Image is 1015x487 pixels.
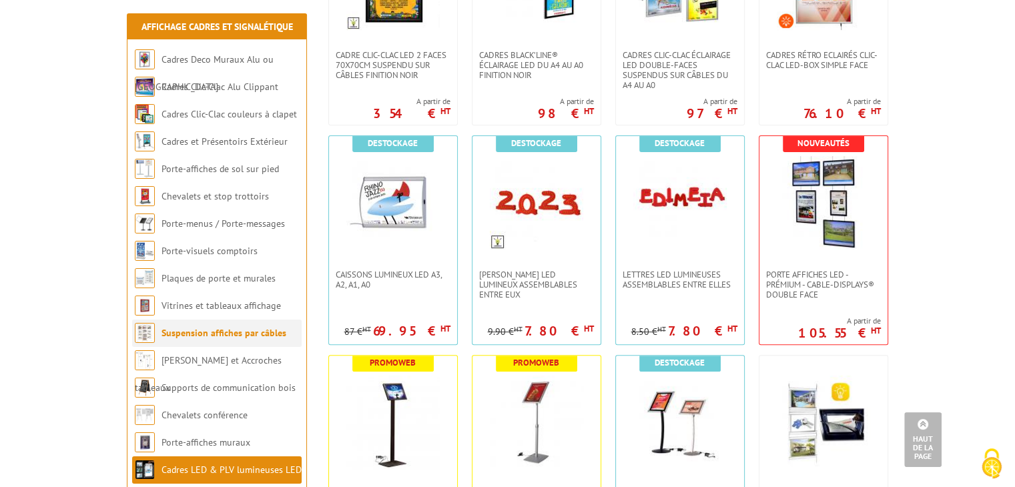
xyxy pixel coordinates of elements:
img: Porte-affiches LED suspendus sur câbles, simples et double-faces, modèles portraits au paysages -... [777,376,870,469]
img: Cadres Deco Muraux Alu ou Bois [135,49,155,69]
a: Cadres Black’Line® éclairage LED du A4 au A0 finition noir [472,50,601,80]
span: A partir de [373,96,450,107]
span: Cadres clic-clac éclairage LED double-faces suspendus sur câbles du A4 au A0 [623,50,737,90]
a: Porte-menus / Porte-messages [161,217,285,229]
b: Destockage [511,137,561,149]
p: 69.95 € [373,327,450,335]
span: Cadres Black’Line® éclairage LED du A4 au A0 finition noir [479,50,594,80]
a: Plaques de porte et murales [161,272,276,284]
span: A partir de [538,96,594,107]
span: A partir de [798,316,881,326]
sup: HT [440,323,450,334]
img: Vitrines et tableaux affichage [135,296,155,316]
p: 7.80 € [525,327,594,335]
img: Chevalets et stop trottoirs [135,186,155,206]
span: Porte Affiches LED - Prémium - Cable-Displays® Double face [766,270,881,300]
img: Porte-affiches muraux [135,432,155,452]
img: Porte-affiches / Porte-messages LED A4 et A3 réglables en hauteur [490,376,583,469]
img: Caissons lumineux LED A3, A2, A1, A0 [346,156,440,250]
p: 8.50 € [631,327,666,337]
span: Caissons lumineux LED A3, A2, A1, A0 [336,270,450,290]
img: Porte-affiches / Porte-messages LED A4 et A3 hauteur fixe - Noir [346,376,440,469]
img: Suspension affiches par câbles [135,323,155,343]
img: Chevalets conférence [135,405,155,425]
p: 105.55 € [798,329,881,337]
img: Porte-affiches de sol sur pied [135,159,155,179]
b: Destockage [655,357,705,368]
a: Cadre Clic-Clac LED 2 faces 70x70cm suspendu sur câbles finition noir [329,50,457,80]
sup: HT [584,105,594,117]
p: 98 € [538,109,594,117]
img: Porte-affiches A3 LED sur pied courbé 2 modèles disponibles [633,376,727,469]
b: Promoweb [370,357,416,368]
a: Porte Affiches LED - Prémium - Cable-Displays® Double face [759,270,888,300]
p: 354 € [373,109,450,117]
a: Cadres Deco Muraux Alu ou [GEOGRAPHIC_DATA] [135,53,274,93]
img: Cadres Clic-Clac couleurs à clapet [135,104,155,124]
span: Cadre Clic-Clac LED 2 faces 70x70cm suspendu sur câbles finition noir [336,50,450,80]
b: Destockage [655,137,705,149]
p: 76.10 € [803,109,881,117]
sup: HT [440,105,450,117]
a: Porte-affiches muraux [161,436,250,448]
sup: HT [657,324,666,334]
img: Cadres et Présentoirs Extérieur [135,131,155,151]
a: Cadres Clic-Clac Alu Clippant [161,81,278,93]
span: Lettres LED lumineuses assemblables entre elles [623,270,737,290]
span: [PERSON_NAME] LED lumineux assemblables entre eux [479,270,594,300]
a: Supports de communication bois [161,382,296,394]
a: Chevalets et stop trottoirs [161,190,269,202]
a: Vitrines et tableaux affichage [161,300,281,312]
a: Suspension affiches par câbles [161,327,286,339]
span: A partir de [687,96,737,107]
p: 97 € [687,109,737,117]
img: Porte-visuels comptoirs [135,241,155,261]
span: A partir de [803,96,881,107]
a: Chevalets conférence [161,409,248,421]
img: Plaques de porte et murales [135,268,155,288]
p: 9.90 € [488,327,523,337]
a: Cadres et Présentoirs Extérieur [161,135,288,147]
a: Cadres clic-clac éclairage LED double-faces suspendus sur câbles du A4 au A0 [616,50,744,90]
a: Lettres LED lumineuses assemblables entre elles [616,270,744,290]
a: Affichage Cadres et Signalétique [141,21,293,33]
img: Chiffres LED lumineux assemblables entre eux [490,156,583,250]
a: Caissons lumineux LED A3, A2, A1, A0 [329,270,457,290]
a: Haut de la page [904,412,942,467]
sup: HT [362,324,371,334]
img: Porte Affiches LED - Prémium - Cable-Displays® Double face [777,156,870,250]
a: Cadres LED & PLV lumineuses LED [161,464,302,476]
a: Cadres Clic-Clac couleurs à clapet [161,108,297,120]
sup: HT [727,105,737,117]
sup: HT [514,324,523,334]
p: 7.80 € [668,327,737,335]
img: Porte-menus / Porte-messages [135,213,155,233]
span: Cadres Rétro Eclairés Clic-Clac LED-Box simple face [766,50,881,70]
b: Nouveautés [797,137,850,149]
img: Cookies (fenêtre modale) [975,447,1008,480]
button: Cookies (fenêtre modale) [968,442,1015,487]
b: Destockage [368,137,418,149]
img: Cimaises et Accroches tableaux [135,350,155,370]
a: Porte-affiches de sol sur pied [161,163,279,175]
img: Cadres LED & PLV lumineuses LED [135,460,155,480]
sup: HT [871,325,881,336]
p: 87 € [344,327,371,337]
a: Porte-visuels comptoirs [161,245,258,257]
img: Lettres LED lumineuses assemblables entre elles [633,156,727,250]
a: Cadres Rétro Eclairés Clic-Clac LED-Box simple face [759,50,888,70]
sup: HT [871,105,881,117]
b: Promoweb [513,357,559,368]
sup: HT [584,323,594,334]
sup: HT [727,323,737,334]
a: [PERSON_NAME] LED lumineux assemblables entre eux [472,270,601,300]
a: [PERSON_NAME] et Accroches tableaux [135,354,282,394]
